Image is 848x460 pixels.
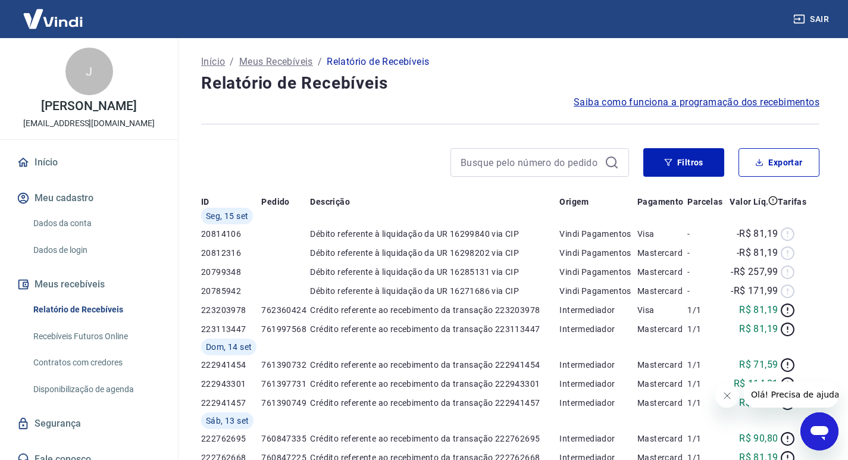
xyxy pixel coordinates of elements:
p: Origem [559,196,589,208]
p: [EMAIL_ADDRESS][DOMAIN_NAME] [23,117,155,130]
p: Crédito referente ao recebimento da transação 222762695 [310,433,559,445]
p: -R$ 257,99 [731,265,778,279]
p: Intermediador [559,359,637,371]
p: Crédito referente ao recebimento da transação 222941457 [310,397,559,409]
p: Mastercard [637,359,687,371]
p: 761390732 [261,359,310,371]
p: Vindi Pagamentos [559,228,637,240]
p: 222941457 [201,397,261,409]
iframe: Mensagem da empresa [744,381,838,408]
p: / [230,55,234,69]
p: 761997568 [261,323,310,335]
p: - [687,247,725,259]
p: 1/1 [687,304,725,316]
button: Filtros [643,148,724,177]
p: R$ 71,59 [739,358,778,372]
p: 20785942 [201,285,261,297]
a: Dados da conta [29,211,164,236]
p: Vindi Pagamentos [559,247,637,259]
button: Meus recebíveis [14,271,164,298]
p: Valor Líq. [730,196,768,208]
p: R$ 90,80 [739,431,778,446]
p: 222941454 [201,359,261,371]
a: Disponibilização de agenda [29,377,164,402]
a: Saiba como funciona a programação dos recebimentos [574,95,819,109]
iframe: Fechar mensagem [715,384,739,408]
p: 1/1 [687,397,725,409]
a: Meus Recebíveis [239,55,313,69]
button: Sair [791,8,834,30]
p: Mastercard [637,433,687,445]
span: Sáb, 13 set [206,415,249,427]
p: / [318,55,322,69]
p: Tarifas [778,196,806,208]
h4: Relatório de Recebíveis [201,71,819,95]
p: Vindi Pagamentos [559,266,637,278]
p: R$ 81,19 [739,303,778,317]
p: 1/1 [687,323,725,335]
p: Crédito referente ao recebimento da transação 223203978 [310,304,559,316]
p: 1/1 [687,359,725,371]
button: Exportar [739,148,819,177]
a: Contratos com credores [29,351,164,375]
p: Débito referente à liquidação da UR 16285131 via CIP [310,266,559,278]
p: -R$ 171,99 [731,284,778,298]
a: Dados de login [29,238,164,262]
p: 20814106 [201,228,261,240]
p: Parcelas [687,196,722,208]
p: 20799348 [201,266,261,278]
span: Dom, 14 set [206,341,252,353]
p: Intermediador [559,378,637,390]
p: - [687,266,725,278]
p: 1/1 [687,378,725,390]
p: 223113447 [201,323,261,335]
p: Intermediador [559,304,637,316]
p: 222943301 [201,378,261,390]
p: Crédito referente ao recebimento da transação 222941454 [310,359,559,371]
p: Pagamento [637,196,684,208]
p: R$ 81,19 [739,322,778,336]
p: Mastercard [637,378,687,390]
p: - [687,285,725,297]
p: Mastercard [637,285,687,297]
span: Olá! Precisa de ajuda? [7,8,100,18]
p: Crédito referente ao recebimento da transação 222943301 [310,378,559,390]
a: Início [201,55,225,69]
input: Busque pelo número do pedido [461,154,600,171]
p: R$ 114,81 [734,377,778,391]
p: Descrição [310,196,350,208]
a: Segurança [14,411,164,437]
p: [PERSON_NAME] [41,100,136,112]
p: Pedido [261,196,289,208]
a: Recebíveis Futuros Online [29,324,164,349]
p: Vindi Pagamentos [559,285,637,297]
p: -R$ 81,19 [737,227,778,241]
p: - [687,228,725,240]
p: Relatório de Recebíveis [327,55,429,69]
iframe: Botão para abrir a janela de mensagens [800,412,838,450]
p: Crédito referente ao recebimento da transação 223113447 [310,323,559,335]
p: Mastercard [637,397,687,409]
p: -R$ 81,19 [737,246,778,260]
p: 761390749 [261,397,310,409]
p: ID [201,196,209,208]
p: Visa [637,228,687,240]
p: 222762695 [201,433,261,445]
p: Débito referente à liquidação da UR 16298202 via CIP [310,247,559,259]
div: J [65,48,113,95]
p: Mastercard [637,323,687,335]
p: Intermediador [559,397,637,409]
p: Intermediador [559,433,637,445]
span: Seg, 15 set [206,210,248,222]
a: Relatório de Recebíveis [29,298,164,322]
a: Início [14,149,164,176]
p: 1/1 [687,433,725,445]
p: Intermediador [559,323,637,335]
p: 760847335 [261,433,310,445]
p: Débito referente à liquidação da UR 16299840 via CIP [310,228,559,240]
p: 20812316 [201,247,261,259]
button: Meu cadastro [14,185,164,211]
